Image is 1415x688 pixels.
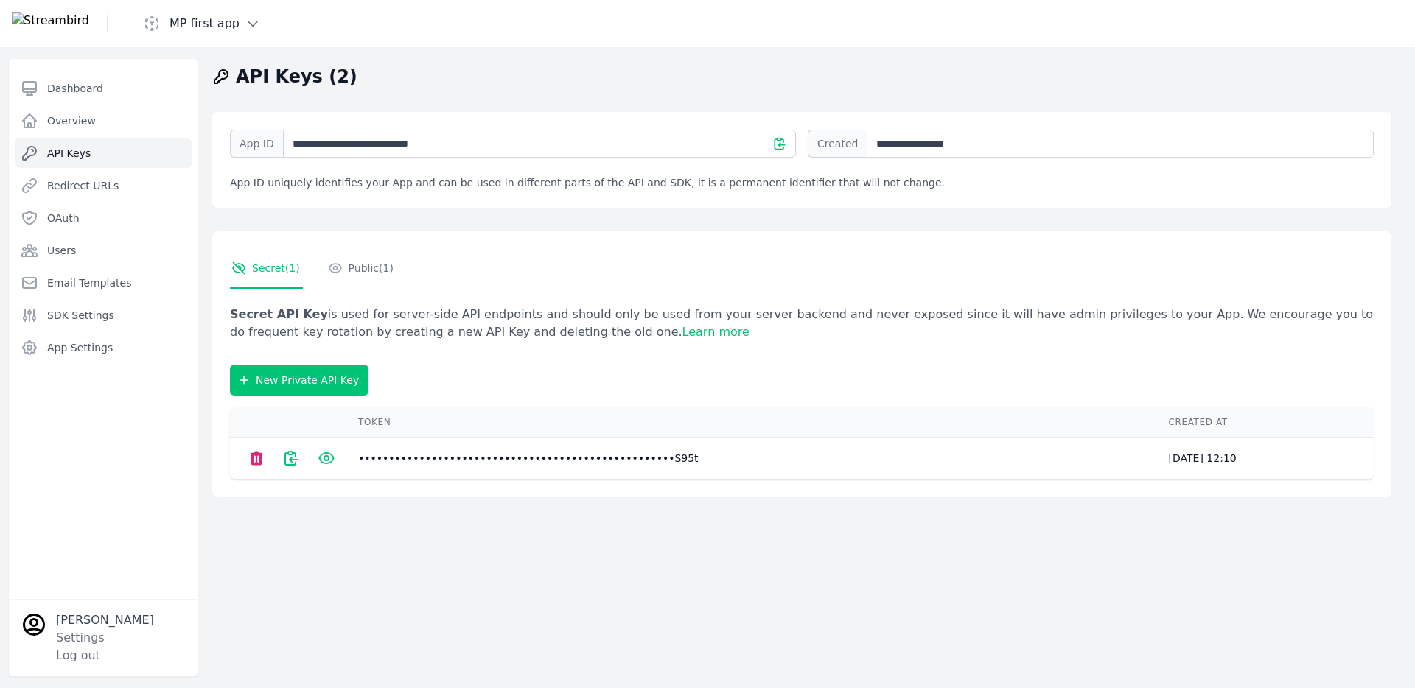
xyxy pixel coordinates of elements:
a: Dashboard [15,74,192,103]
span: Public ( 1 ) [349,261,394,275]
a: SDK Settings [15,301,192,330]
a: API Keys [15,138,192,168]
th: Created At [1151,407,1374,438]
button: MP first app [143,15,260,32]
span: API Keys [47,146,91,161]
b: Secret API Key [230,307,328,321]
a: Email Templates [15,268,192,298]
div: is used for server-side API endpoints and should only be used from your server backend and never ... [230,306,1374,365]
span: OAuth [47,211,80,225]
h1: MP first app [170,15,240,32]
th: Token [340,407,1151,438]
h1: API Keys ( 2 ) [236,65,357,88]
span: Created [808,130,867,158]
a: Public(1) [326,249,396,289]
div: App ID uniquely identifies your App and can be used in different parts of the API and SDK, it is ... [230,175,1374,190]
nav: Tabs [230,249,1374,289]
span: Redirect URLs [47,178,119,193]
p: [PERSON_NAME] [56,611,154,629]
a: Log out [56,648,100,662]
a: Redirect URLs [15,171,192,200]
span: SDK Settings [47,308,114,323]
a: Learn more [682,325,750,339]
button: New Private API Key [230,365,368,396]
div: [DATE] 12:10 [1169,451,1237,466]
a: App Settings [15,333,192,362]
span: Overview [47,113,96,128]
nav: Sidebar [15,74,192,386]
a: Settings [56,631,105,645]
div: New Private API Key [240,371,359,389]
span: Dashboard [47,81,103,96]
a: OAuth [15,203,192,233]
div: ••••••••••••••••••••••••••••••••••••••••••••••••••••S95t [358,451,1133,466]
a: Users [15,236,192,265]
span: App Settings [47,340,113,355]
a: Overview [15,106,192,136]
span: App ID [230,130,283,158]
a: Secret(1) [230,249,303,289]
span: Secret ( 1 ) [252,261,300,275]
img: Streambird [12,12,89,35]
span: Email Templates [47,275,131,290]
span: Users [47,243,76,258]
